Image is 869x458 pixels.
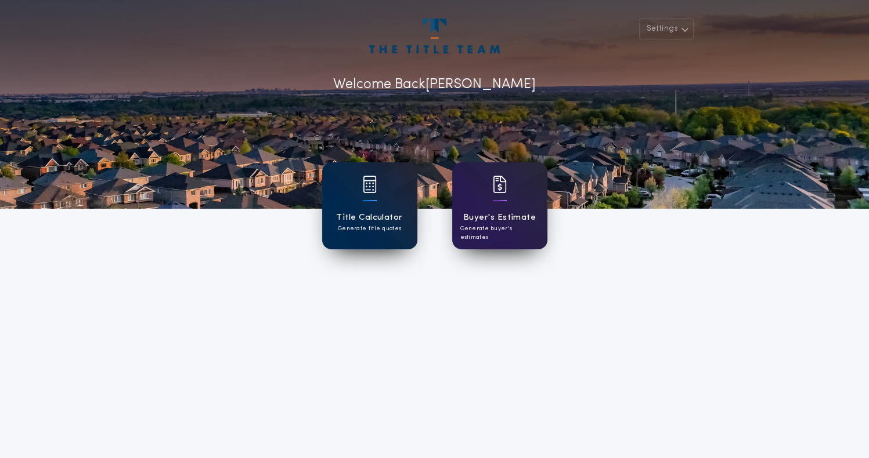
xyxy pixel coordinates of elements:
[452,162,547,249] a: card iconBuyer's EstimateGenerate buyer's estimates
[639,19,694,39] button: Settings
[338,224,401,233] p: Generate title quotes
[363,176,377,193] img: card icon
[369,19,499,53] img: account-logo
[336,211,402,224] h1: Title Calculator
[333,74,536,95] p: Welcome Back [PERSON_NAME]
[493,176,507,193] img: card icon
[322,162,417,249] a: card iconTitle CalculatorGenerate title quotes
[463,211,536,224] h1: Buyer's Estimate
[460,224,539,242] p: Generate buyer's estimates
